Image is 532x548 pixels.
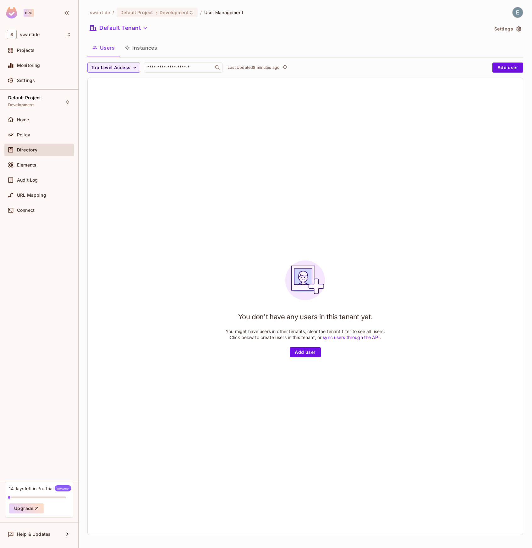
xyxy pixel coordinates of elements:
span: Settings [17,78,35,83]
button: refresh [281,64,288,71]
img: Engineering Swantide [513,7,523,18]
span: Connect [17,208,35,213]
p: Last Updated 8 minutes ago [228,65,280,70]
button: Instances [120,40,162,56]
span: S [7,30,17,39]
button: Default Tenant [87,23,150,33]
span: URL Mapping [17,193,46,198]
div: Pro [24,9,34,17]
span: Elements [17,162,36,167]
div: 14 days left in Pro Trial [9,485,71,491]
span: Help & Updates [17,532,51,537]
button: Add user [290,347,321,357]
span: Audit Log [17,178,38,183]
span: Welcome! [55,485,71,491]
button: Add user [492,63,523,73]
span: the active workspace [90,9,110,15]
span: User Management [204,9,244,15]
li: / [200,9,202,15]
span: Development [8,102,34,107]
button: Settings [492,24,523,34]
button: Upgrade [9,503,44,513]
span: Home [17,117,29,122]
h1: You don't have any users in this tenant yet. [238,312,373,321]
span: Policy [17,132,30,137]
span: Monitoring [17,63,40,68]
button: Top Level Access [87,63,140,73]
span: Default Project [8,95,41,100]
span: Development [160,9,189,15]
button: Users [87,40,120,56]
span: refresh [282,64,288,71]
span: Directory [17,147,37,152]
span: Workspace: swantide [20,32,40,37]
span: Top Level Access [91,64,130,72]
li: / [112,9,114,15]
span: Projects [17,48,35,53]
a: sync users through the API. [323,335,381,340]
p: You might have users in other tenants, clear the tenant filter to see all users. Click below to c... [226,328,385,340]
span: : [155,10,157,15]
span: Default Project [120,9,153,15]
img: SReyMgAAAABJRU5ErkJggg== [6,7,17,19]
span: Click to refresh data [280,64,288,71]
